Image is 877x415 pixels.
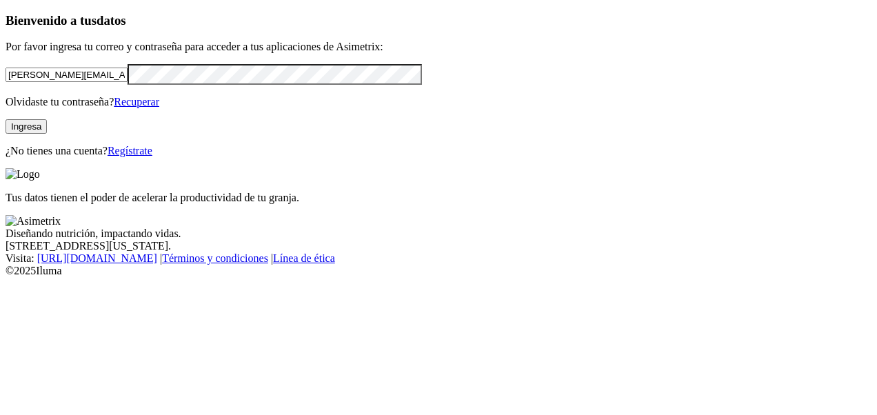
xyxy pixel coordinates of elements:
div: [STREET_ADDRESS][US_STATE]. [6,240,871,252]
a: Términos y condiciones [162,252,268,264]
a: [URL][DOMAIN_NAME] [37,252,157,264]
p: Olvidaste tu contraseña? [6,96,871,108]
div: Visita : | | [6,252,871,265]
a: Regístrate [108,145,152,156]
img: Logo [6,168,40,181]
input: Tu correo [6,68,128,82]
p: Por favor ingresa tu correo y contraseña para acceder a tus aplicaciones de Asimetrix: [6,41,871,53]
a: Recuperar [114,96,159,108]
div: Diseñando nutrición, impactando vidas. [6,227,871,240]
img: Asimetrix [6,215,61,227]
p: Tus datos tienen el poder de acelerar la productividad de tu granja. [6,192,871,204]
h3: Bienvenido a tus [6,13,871,28]
a: Línea de ética [273,252,335,264]
span: datos [97,13,126,28]
button: Ingresa [6,119,47,134]
div: © 2025 Iluma [6,265,871,277]
p: ¿No tienes una cuenta? [6,145,871,157]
